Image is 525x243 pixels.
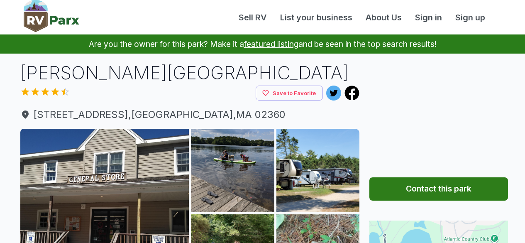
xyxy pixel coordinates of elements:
img: AAcXr8o8Q3XesjRkdjDl-HHbv-sFXENm742qBQDEWA1ok8M72HzgxnFM5zPqSk6eHQM8WW8oRXIN9Q_21O9shitZtOrTmt7Gf... [191,129,274,212]
a: List your business [273,11,359,24]
button: Save to Favorite [256,86,323,101]
iframe: Advertisement [369,60,508,164]
span: [STREET_ADDRESS] , [GEOGRAPHIC_DATA] , MA 02360 [20,107,360,122]
button: Contact this park [369,177,508,201]
a: Sign in [408,11,449,24]
img: AAcXr8p2urvTL5vZNmpc0cIIe2p2ERAb3TiCaxJkJu9Tszv6Ev8P7JMK7h2TKqUgFfG3pVyi31puPgbiDyI2K9rA2jH6z3b_e... [276,129,360,212]
h1: [PERSON_NAME][GEOGRAPHIC_DATA] [20,60,360,86]
p: Are you the owner for this park? Make it a and be seen in the top search results! [10,34,515,54]
a: [STREET_ADDRESS],[GEOGRAPHIC_DATA],MA 02360 [20,107,360,122]
a: Sign up [449,11,492,24]
a: About Us [359,11,408,24]
a: Sell RV [232,11,273,24]
a: featured listing [244,39,298,49]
